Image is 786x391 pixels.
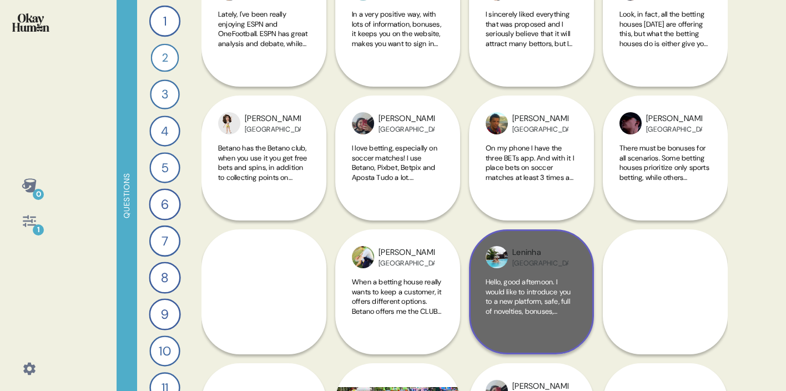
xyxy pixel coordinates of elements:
[149,6,180,37] div: 1
[218,112,240,134] img: profilepic_29128937133417740.jpg
[218,9,308,116] span: Lately, I've been really enjoying ESPN and OneFootball. ESPN has great analysis and debate, while...
[379,259,435,268] div: [GEOGRAPHIC_DATA]
[245,113,301,125] div: [PERSON_NAME]
[352,143,440,240] span: I love betting, especially on soccer matches! I use Betano, Pixbet, Betpix and Aposta Tudo a lot....
[149,335,180,366] div: 10
[352,112,374,134] img: profilepic_9469031343215622.jpg
[379,247,435,259] div: [PERSON_NAME]
[619,143,709,250] span: There must be bonuses for all scenarios. Some betting houses prioritize only sports betting, whil...
[486,246,508,268] img: profilepic_8728564933913659.jpg
[218,143,308,240] span: Betano has the Betano club, when you use it you get free bets and spins, in addition to collectin...
[512,259,568,268] div: [GEOGRAPHIC_DATA]
[379,113,435,125] div: [PERSON_NAME]
[149,116,180,146] div: 4
[12,13,49,32] img: okayhuman.3b1b6348.png
[33,189,44,200] div: 0
[149,262,180,293] div: 8
[352,246,374,268] img: profilepic_9433787543398332.jpg
[149,152,180,183] div: 5
[149,188,180,220] div: 6
[151,44,179,72] div: 2
[245,125,301,134] div: [GEOGRAPHIC_DATA]
[619,112,642,134] img: profilepic_9475347689169089.jpg
[646,113,702,125] div: [PERSON_NAME]
[150,79,179,109] div: 3
[486,9,577,107] span: I sincerely liked everything that was proposed and I seriously believe that it will attract many ...
[512,247,568,259] div: Leninha
[352,9,443,107] span: In a very positive way, with lots of information, bonuses, it keeps you on the website, makes you...
[149,225,180,257] div: 7
[149,298,180,330] div: 9
[646,125,702,134] div: [GEOGRAPHIC_DATA]
[486,277,571,374] span: Hello, good afternoon. I would like to introduce you to a new platform, safe, full of novelties, ...
[352,277,442,374] span: When a betting house really wants to keep a customer, it offers different options. Betano offers ...
[33,224,44,235] div: 1
[379,125,435,134] div: [GEOGRAPHIC_DATA]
